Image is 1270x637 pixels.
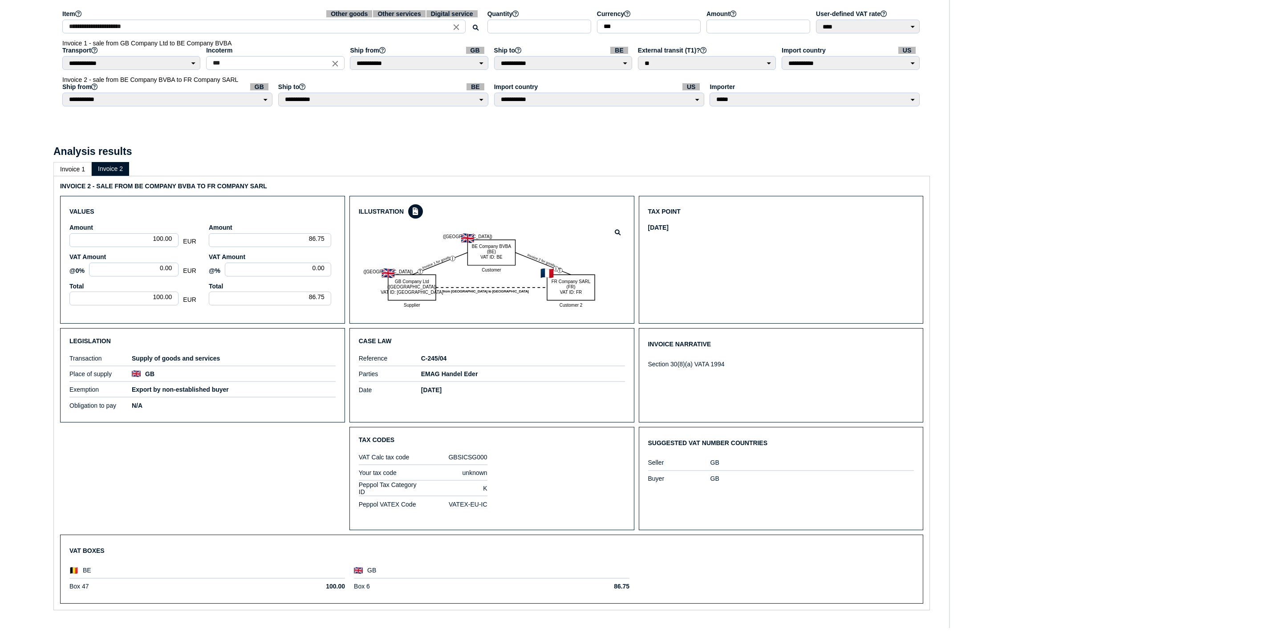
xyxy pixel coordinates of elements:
h5: [DATE] [421,386,625,394]
label: Ship to [494,47,633,54]
span: EUR [183,238,196,245]
label: Currency [597,10,702,17]
div: 86.75 [209,233,331,247]
label: Buyer [648,475,710,482]
span: GB [466,47,484,54]
label: User-defined VAT rate [816,10,921,17]
span: BE [610,47,628,54]
text: (FR) [566,284,575,289]
label: GB [367,567,461,574]
label: Ship to [278,83,490,90]
text: Customer 2 [559,303,582,308]
h5: 100.00 [210,583,345,590]
span: Invoice 2 - sale from BE Company BVBA to FR Company SARL [62,76,238,83]
label: Amount [69,224,196,231]
text: ([GEOGRAPHIC_DATA]) [387,284,437,289]
text: Supplier [404,303,420,308]
label: Quantity [487,10,592,17]
h5: Export by non-established buyer [132,386,336,393]
text: (BE) [487,250,496,255]
h5: N/A [132,402,336,409]
h3: Illustration [359,205,625,218]
label: @% [209,267,220,274]
img: gb.png [132,370,141,377]
div: Section 30(8)(a) VATA 1994 [648,361,914,368]
text: VAT ID: BE [480,255,503,260]
div: 100.00 [69,233,179,247]
label: Incoterm [206,47,345,54]
h3: Invoice 2 - sale from BE Company BVBA to FR Company SARL [60,183,490,190]
textpath: from [GEOGRAPHIC_DATA] to [GEOGRAPHIC_DATA] [443,289,528,293]
h3: VAT Boxes [69,544,914,557]
text: GB Company Ltd [395,279,429,284]
label: Ship from [62,83,274,90]
label: Amount [209,224,336,231]
label: Date [359,386,421,394]
h3: Suggested VAT number countries [648,436,914,449]
text: ([GEOGRAPHIC_DATA]) [443,234,492,239]
h5: EMAG Handel Eder [421,370,625,377]
label: Total [69,283,196,290]
span: Other services [373,10,425,17]
label: Place of supply [69,370,132,377]
h2: Analysis results [53,146,132,158]
textpath: Invoice 1 for goods [422,256,450,270]
div: VATEX-EU-IC [425,501,487,508]
label: Box 6 [354,583,490,590]
text: T [419,269,422,274]
h5: [DATE] [648,224,669,231]
h5: GB [145,370,154,377]
span: EUR [183,267,196,274]
span: Invoice 1 - sale from GB Company Ltd to BE Company BVBA [62,40,232,47]
label: External transit (T1)? [638,47,777,54]
label: Item [62,10,483,17]
h3: Invoice narrative [648,337,914,350]
h3: Tax point [648,205,914,218]
span: US [898,47,916,54]
span: US [682,83,700,90]
label: Seller [648,459,710,466]
label: Ship from [350,47,489,54]
label: VAT Amount [209,253,336,260]
img: gb.png [354,567,363,574]
label: Import country [494,83,706,90]
h3: Legislation [69,337,336,345]
div: unknown [425,469,487,476]
label: Exemption [69,386,132,393]
textpath: Invoice 2 for goods [527,253,556,268]
label: Amount [706,10,812,17]
img: be.png [69,567,78,574]
span: Other goods [326,10,372,17]
text: FR Company SARL [551,279,590,284]
i: Close [451,22,461,32]
div: GB [710,475,914,482]
label: Reference [359,355,421,362]
text: VAT ID: FR [560,290,582,295]
label: Your tax code [359,469,421,476]
li: Invoice 1 [53,162,92,176]
label: BE [83,567,176,574]
label: Obligation to pay [69,402,132,409]
label: Peppol Tax Category ID [359,481,421,495]
span: Digital service [426,10,478,17]
div: K [425,485,487,492]
button: Search for an item by HS code or use natural language description [468,20,483,35]
text: Customer [482,268,501,272]
label: @0% [69,267,85,274]
label: Importer [710,83,921,90]
label: Box 47 [69,583,205,590]
h3: Case law [359,337,625,345]
text: I [452,256,453,261]
h5: C-245/04 [421,355,625,362]
span: EUR [183,296,196,303]
label: Peppol VATEX Code [359,501,421,508]
label: Import country [782,47,921,54]
div: 100.00 [69,292,179,305]
text: T [558,268,561,273]
div: 0.00 [225,263,331,276]
label: VAT Amount [69,253,196,260]
div: GBSICSG000 [425,454,487,461]
button: Generate tax advice document [408,204,423,219]
h3: Values [69,205,336,218]
div: 0.00 [89,263,179,276]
